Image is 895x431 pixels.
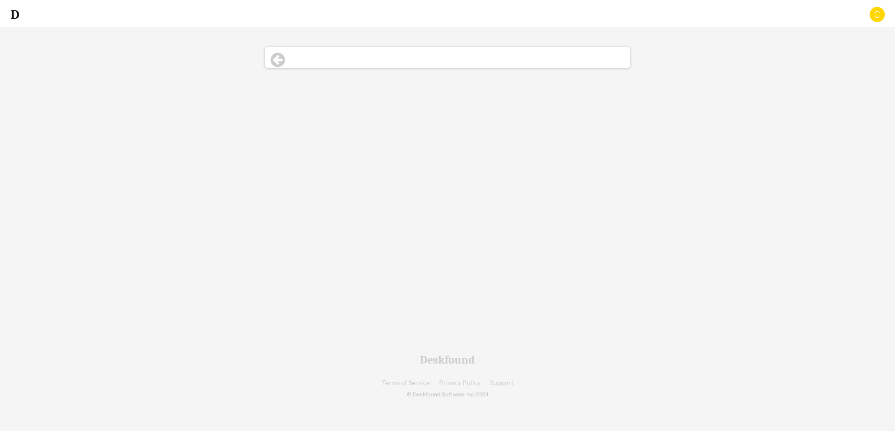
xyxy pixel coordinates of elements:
[382,379,430,386] a: Terms of Service
[9,9,21,20] img: d-whitebg.png
[490,379,514,386] a: Support
[869,6,886,23] img: C.png
[420,354,475,365] div: Deskfound
[439,379,481,386] a: Privacy Policy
